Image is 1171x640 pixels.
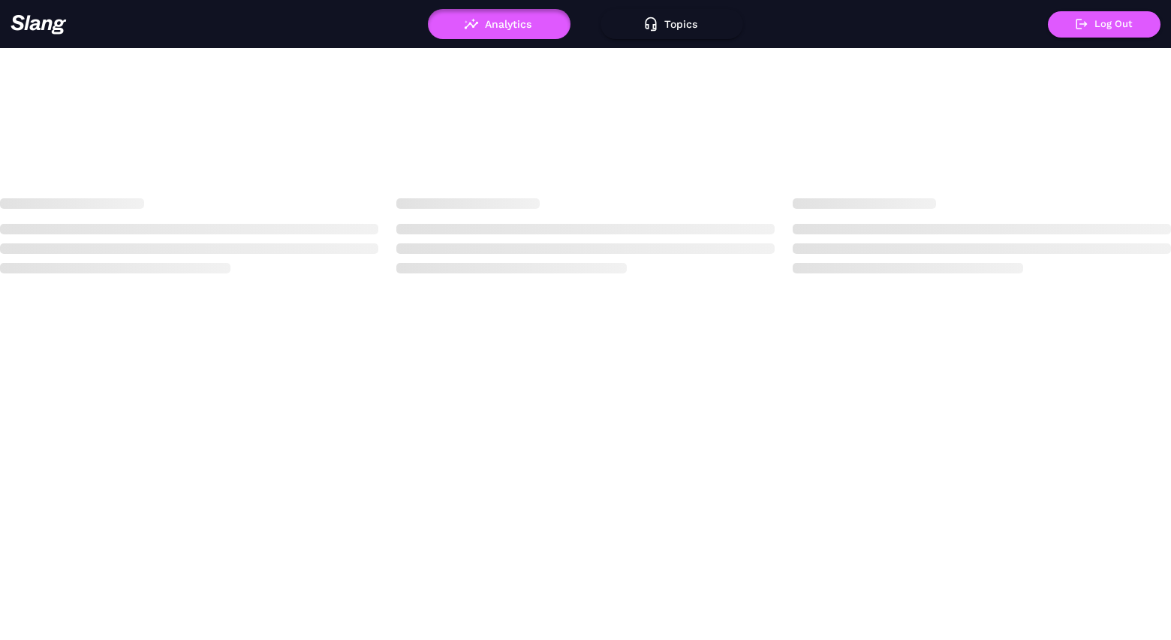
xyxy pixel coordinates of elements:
[601,9,743,39] button: Topics
[1048,11,1160,38] button: Log Out
[428,9,570,39] button: Analytics
[11,14,67,35] img: 623511267c55cb56e2f2a487_logo2.png
[428,18,570,29] a: Analytics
